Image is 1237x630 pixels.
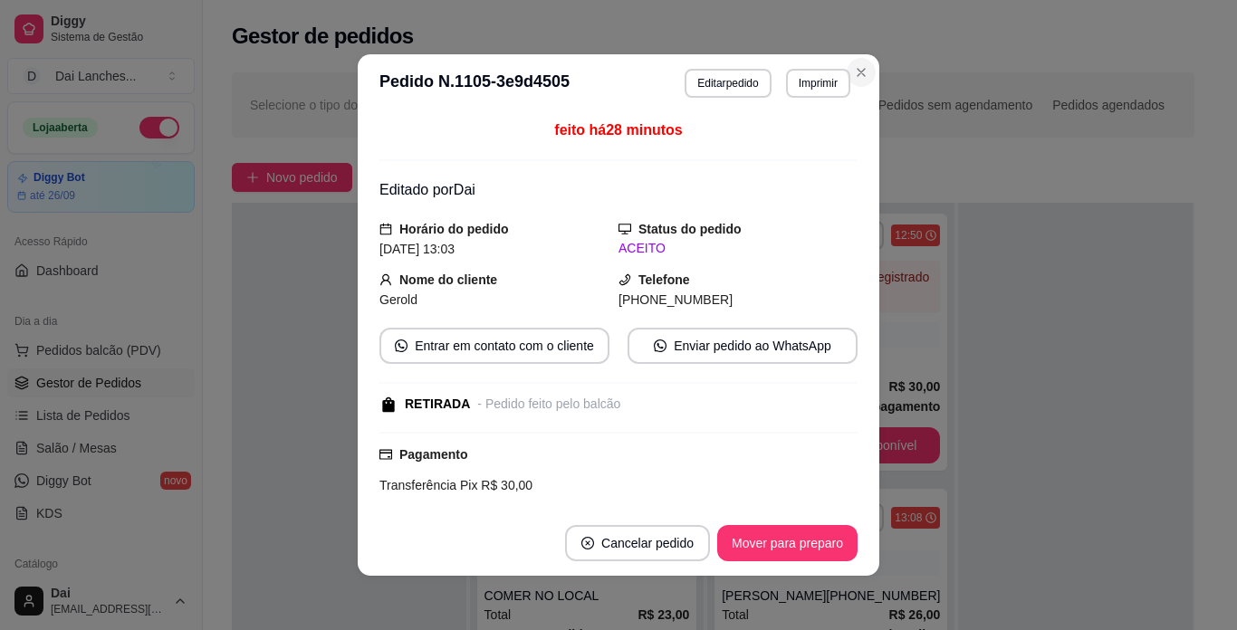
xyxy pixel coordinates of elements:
span: [DATE] 13:03 [379,242,455,256]
div: - Pedido feito pelo balcão [477,395,620,414]
strong: Nome do cliente [399,272,497,287]
span: desktop [618,223,631,235]
h3: Pedido N. 1105-3e9d4505 [379,69,570,98]
div: ACEITO [618,239,858,258]
button: whats-appEntrar em contato com o cliente [379,328,609,364]
span: Transferência Pix [379,478,477,492]
span: whats-app [395,339,408,352]
strong: Pagamento [399,447,467,462]
button: Imprimir [786,69,850,98]
span: credit-card [379,448,392,461]
strong: Status do pedido [638,222,742,236]
span: whats-app [654,339,666,352]
span: close-circle [581,537,594,549]
button: close-circleCancelar pedido [565,525,710,561]
span: R$ 30,00 [477,478,532,492]
span: calendar [379,223,392,235]
button: Editarpedido [685,69,771,98]
span: user [379,273,392,286]
span: [PHONE_NUMBER] [618,292,733,307]
button: whats-appEnviar pedido ao WhatsApp [628,328,858,364]
strong: Horário do pedido [399,222,509,236]
span: phone [618,273,631,286]
div: RETIRADA [405,395,470,414]
button: Mover para preparo [717,525,858,561]
strong: Telefone [638,272,690,287]
span: feito há 28 minutos [554,122,682,138]
span: Editado por Dai [379,182,475,197]
span: Gerold [379,292,417,307]
button: Close [847,58,876,87]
